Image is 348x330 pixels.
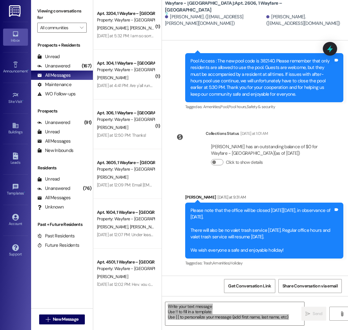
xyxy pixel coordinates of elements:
span: Safety & security [247,104,275,109]
div: Tagged as: [185,259,343,268]
div: Apt. 1604, 1 Wayfare – [GEOGRAPHIC_DATA] [97,209,154,216]
div: Apt. 3605, 1 Wayfare – [GEOGRAPHIC_DATA] [97,159,154,166]
span: • [28,68,29,72]
div: Past Residents [37,233,75,239]
div: WO Follow-ups [37,91,76,97]
div: Unanswered [37,185,70,192]
div: Prospects [31,108,93,114]
span: Pool , [220,104,228,109]
button: New Message [39,314,85,324]
div: New Inbounds [37,147,73,154]
div: Unread [37,176,60,182]
div: [DATE] at 12:09 PM: Email [EMAIL_ADDRESS][DOMAIN_NAME] to give notice [97,182,232,188]
span: [PERSON_NAME] [97,174,128,180]
a: Inbox [3,29,28,45]
span: Share Conversation via email [282,283,338,289]
div: [DATE] at 5:32 PM: I am so sorry to hear that you are having [97,33,203,39]
span: Send [313,310,322,317]
div: Property: Wayfare - [GEOGRAPHIC_DATA] [97,265,154,272]
span: New Message [53,316,78,323]
button: Share Conversation via email [278,279,342,293]
span: [PERSON_NAME] [97,224,130,230]
div: (91) [83,118,93,127]
i:  [80,25,83,30]
a: Leads [3,151,28,167]
div: Property: Wayfare - [GEOGRAPHIC_DATA] [97,116,154,123]
div: [DATE] at 12:50 PM: Thanks! [97,132,146,138]
label: Click to show details [226,159,263,166]
div: [PERSON_NAME]. ([EMAIL_ADDRESS][PERSON_NAME][DOMAIN_NAME]) [165,14,265,27]
button: Send [301,307,326,321]
span: [PERSON_NAME] [97,25,130,31]
div: Apt. 304, 1 Wayfare – [GEOGRAPHIC_DATA] [97,60,154,66]
div: [PERSON_NAME] has an outstanding balance of $0 for Wayfare - [GEOGRAPHIC_DATA] (as of [DATE]) [211,144,324,157]
div: Unanswered [37,63,70,69]
div: Unread [37,129,60,135]
input: All communities [40,23,77,33]
div: Property: Wayfare - [GEOGRAPHIC_DATA] [97,17,154,23]
div: Future Residents [37,242,79,249]
span: • [22,99,23,103]
div: Collections Status [206,130,239,137]
a: Buildings [3,120,28,137]
span: Amenities , [213,260,230,266]
div: All Messages [37,138,71,144]
i:  [46,317,50,322]
div: Unread [37,53,60,60]
a: Support [3,242,28,259]
span: Trash , [203,260,213,266]
div: Apt. 3204, 1 Wayfare – [GEOGRAPHIC_DATA] [97,10,154,17]
div: [DATE] at 4:41 PM: Are y'all running any move in specials? I have a friend at work who's looking ... [97,83,280,88]
div: Apt. 306, 1 Wayfare – [GEOGRAPHIC_DATA] [97,110,154,116]
div: Past + Future Residents [31,221,93,228]
div: Unanswered [37,119,70,126]
span: Holiday [230,260,242,266]
div: All Messages [37,72,71,79]
div: [DATE] at 12:02 PM: Hey, you can just send me your new insurance and I'll upload it! [EMAIL_ADDRE... [97,282,311,287]
div: (167) [80,61,93,71]
div: Property: Wayfare - [GEOGRAPHIC_DATA] [97,216,154,222]
div: Maintenance [37,81,71,88]
i:  [305,311,310,316]
div: Tagged as: [185,102,343,111]
div: [DATE] at 1:01 AM [239,130,268,137]
button: Get Conversation Link [224,279,275,293]
div: Please note that the office will be closed [DATE][DATE], in observance of [DATE]. There will also... [190,207,333,254]
div: [DATE] at 12:07 PM: Under lease options in your resident portal you can select which offer you wo... [97,232,302,237]
div: Apt. 4501, 1 Wayfare – [GEOGRAPHIC_DATA] [97,259,154,265]
div: Prospects + Residents [31,42,93,48]
span: [PERSON_NAME] [130,224,161,230]
span: Amenities , [203,104,221,109]
div: (76) [81,184,93,193]
span: [PERSON_NAME] [97,75,128,80]
div: Pool Access : The new pool code is 382140. Please remember that only residents are allowed to use... [190,58,333,98]
span: [PERSON_NAME] [130,25,161,31]
span: [PERSON_NAME] [97,274,128,279]
a: Account [3,212,28,229]
div: All Messages [37,195,71,201]
a: Templates • [3,181,28,198]
div: Property: Wayfare - [GEOGRAPHIC_DATA] [97,66,154,73]
label: Viewing conversations for [37,6,87,23]
div: Unknown [37,204,64,210]
div: [PERSON_NAME]. ([EMAIL_ADDRESS][DOMAIN_NAME]) [266,14,343,27]
span: • [24,190,25,195]
i:  [340,311,344,316]
div: Residents [31,165,93,171]
img: ResiDesk Logo [9,5,22,17]
a: Site Visit • [3,90,28,107]
span: Get Conversation Link [228,283,271,289]
div: Property: Wayfare - [GEOGRAPHIC_DATA] [97,166,154,172]
span: Pool hours , [228,104,247,109]
span: [PERSON_NAME] [97,125,128,130]
div: [PERSON_NAME] [185,194,343,203]
div: [DATE] at 9:31 AM [216,194,246,200]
